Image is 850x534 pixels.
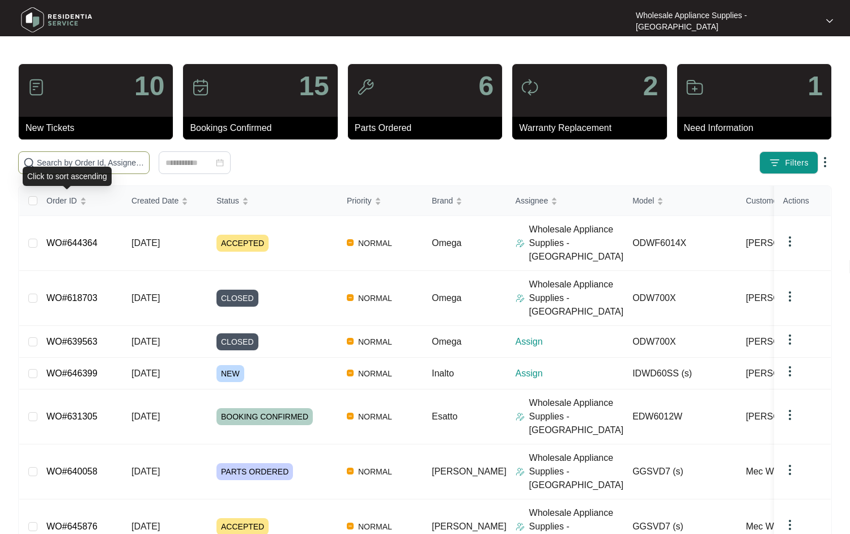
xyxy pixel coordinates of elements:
img: Vercel Logo [347,413,354,419]
span: Assignee [516,194,549,207]
p: 10 [134,73,164,100]
a: WO#639563 [46,337,97,346]
p: Assign [516,367,624,380]
p: Wholesale Appliance Supplies - [GEOGRAPHIC_DATA] [529,396,624,437]
div: Click to sort ascending [23,167,112,186]
th: Assignee [507,186,624,216]
span: [DATE] [131,467,160,476]
img: dropdown arrow [783,235,797,248]
th: Status [207,186,338,216]
span: NORMAL [354,236,397,250]
p: Parts Ordered [355,121,502,135]
img: icon [521,78,539,96]
img: icon [356,78,375,96]
span: Created Date [131,194,178,207]
span: Model [632,194,654,207]
img: dropdown arrow [783,365,797,378]
span: PARTS ORDERED [216,463,293,480]
span: [DATE] [131,412,160,421]
span: [PERSON_NAME] [746,335,821,349]
span: [DATE] [131,522,160,531]
th: Actions [774,186,831,216]
td: ODWF6014X [623,216,737,271]
img: Assigner Icon [516,522,525,531]
p: 1 [807,73,823,100]
img: Vercel Logo [347,294,354,301]
img: icon [686,78,704,96]
a: WO#640058 [46,467,97,476]
img: search-icon [23,157,35,168]
p: New Tickets [25,121,173,135]
span: Esatto [432,412,457,421]
span: Omega [432,293,461,303]
span: NEW [216,365,244,382]
td: ODW700X [623,326,737,358]
span: [DATE] [131,293,160,303]
img: icon [27,78,45,96]
span: Mec Willcocks [746,465,803,478]
img: dropdown arrow [826,18,833,24]
img: dropdown arrow [783,518,797,532]
th: Model [623,186,737,216]
img: Assigner Icon [516,412,525,421]
td: ODW700X [623,271,737,326]
span: Omega [432,238,461,248]
span: NORMAL [354,335,397,349]
td: IDWD60SS (s) [623,358,737,389]
img: dropdown arrow [783,333,797,346]
a: WO#618703 [46,293,97,303]
span: [PERSON_NAME] [746,367,821,380]
span: NORMAL [354,291,397,305]
img: Vercel Logo [347,370,354,376]
span: NORMAL [354,520,397,533]
span: [PERSON_NAME] [746,291,821,305]
img: Assigner Icon [516,294,525,303]
img: dropdown arrow [783,408,797,422]
img: Vercel Logo [347,338,354,345]
a: WO#644364 [46,238,97,248]
a: WO#631305 [46,412,97,421]
span: Filters [785,157,809,169]
p: 2 [643,73,658,100]
span: BOOKING CONFIRMED [216,408,313,425]
span: Mec Willcocks [746,520,803,533]
img: filter icon [769,157,780,168]
span: NORMAL [354,465,397,478]
th: Brand [423,186,507,216]
span: Order ID [46,194,77,207]
span: NORMAL [354,367,397,380]
th: Priority [338,186,423,216]
p: 15 [299,73,329,100]
span: ACCEPTED [216,235,269,252]
p: Wholesale Appliance Supplies - [GEOGRAPHIC_DATA] [529,278,624,319]
span: [PERSON_NAME]/M... [746,236,838,250]
p: Need Information [684,121,831,135]
input: Search by Order Id, Assignee Name, Customer Name, Brand and Model [37,156,144,169]
img: Vercel Logo [347,239,354,246]
p: Wholesale Appliance Supplies - [GEOGRAPHIC_DATA] [636,10,816,32]
img: dropdown arrow [783,463,797,477]
th: Created Date [122,186,207,216]
a: WO#645876 [46,522,97,531]
span: [PERSON_NAME] [432,522,507,531]
td: EDW6012W [623,389,737,444]
th: Order ID [37,186,122,216]
img: residentia service logo [17,3,96,37]
img: dropdown arrow [818,155,832,169]
img: Assigner Icon [516,467,525,476]
span: Omega [432,337,461,346]
span: CLOSED [216,290,258,307]
p: Wholesale Appliance Supplies - [GEOGRAPHIC_DATA] [529,451,624,492]
span: NORMAL [354,410,397,423]
a: WO#646399 [46,368,97,378]
span: Priority [347,194,372,207]
p: Wholesale Appliance Supplies - [GEOGRAPHIC_DATA] [529,223,624,264]
span: Brand [432,194,453,207]
span: [PERSON_NAME] [746,410,821,423]
span: [PERSON_NAME] [432,467,507,476]
p: Bookings Confirmed [190,121,337,135]
span: [DATE] [131,368,160,378]
span: [DATE] [131,238,160,248]
span: Inalto [432,368,454,378]
td: GGSVD7 (s) [623,444,737,499]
